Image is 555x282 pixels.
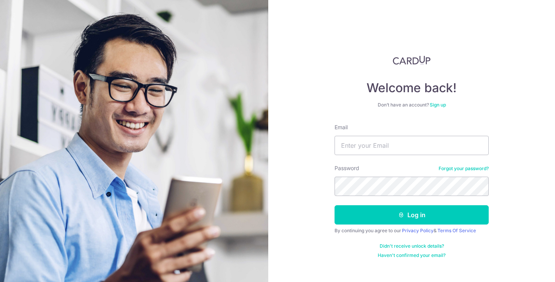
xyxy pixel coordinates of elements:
[402,228,434,233] a: Privacy Policy
[335,123,348,131] label: Email
[439,165,489,172] a: Forgot your password?
[335,164,359,172] label: Password
[393,56,431,65] img: CardUp Logo
[335,102,489,108] div: Don’t have an account?
[335,228,489,234] div: By continuing you agree to our &
[378,252,446,258] a: Haven't confirmed your email?
[335,136,489,155] input: Enter your Email
[430,102,446,108] a: Sign up
[335,205,489,225] button: Log in
[380,243,444,249] a: Didn't receive unlock details?
[335,80,489,96] h4: Welcome back!
[437,228,476,233] a: Terms Of Service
